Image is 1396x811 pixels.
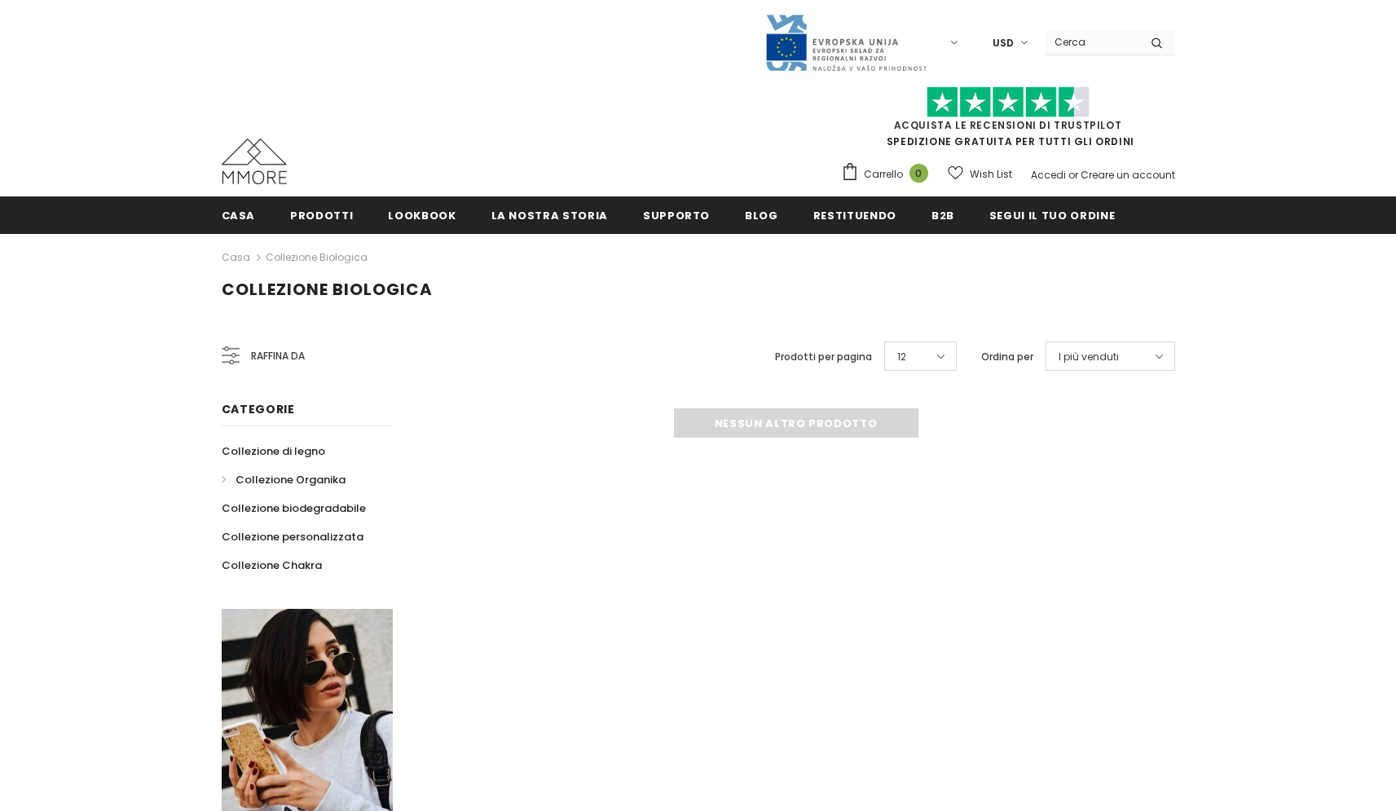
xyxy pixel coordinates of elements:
a: Javni Razpis [764,35,927,49]
a: Lookbook [388,196,456,233]
span: 0 [909,164,928,183]
label: Ordina per [981,349,1033,365]
a: Acquista le recensioni di TrustPilot [894,118,1122,132]
a: Segui il tuo ordine [989,196,1115,233]
a: Collezione personalizzata [222,522,363,551]
a: supporto [643,196,710,233]
a: Casa [222,248,250,267]
a: Prodotti [290,196,353,233]
a: Collezione biodegradabile [222,494,366,522]
span: Casa [222,208,256,223]
span: Categorie [222,401,295,417]
span: Collezione personalizzata [222,529,363,544]
span: Raffina da [251,347,305,365]
a: B2B [931,196,954,233]
img: Fidati di Pilot Stars [927,86,1090,118]
span: 12 [897,349,906,365]
span: I più venduti [1059,349,1119,365]
a: Collezione di legno [222,437,325,465]
span: Wish List [970,166,1012,183]
img: Casi MMORE [222,139,287,184]
span: Carrello [864,166,903,183]
a: Collezione biologica [266,250,368,264]
span: Collezione Chakra [222,558,322,573]
a: Restituendo [813,196,896,233]
a: Accedi [1031,168,1066,182]
span: Lookbook [388,208,456,223]
span: USD [993,35,1014,51]
span: supporto [643,208,710,223]
a: Collezione Organika [222,465,346,494]
a: La nostra storia [491,196,608,233]
span: Blog [745,208,778,223]
label: Prodotti per pagina [775,349,872,365]
a: Blog [745,196,778,233]
span: Segui il tuo ordine [989,208,1115,223]
span: or [1068,168,1078,182]
span: Restituendo [813,208,896,223]
span: B2B [931,208,954,223]
span: Collezione biodegradabile [222,500,366,516]
img: Javni Razpis [764,13,927,73]
a: Casa [222,196,256,233]
span: Collezione biologica [222,278,433,301]
span: Collezione Organika [236,472,346,487]
span: SPEDIZIONE GRATUITA PER TUTTI GLI ORDINI [841,94,1175,148]
span: Collezione di legno [222,443,325,459]
input: Search Site [1045,30,1138,54]
a: Creare un account [1081,168,1175,182]
span: La nostra storia [491,208,608,223]
span: Prodotti [290,208,353,223]
a: Wish List [948,160,1012,188]
a: Collezione Chakra [222,551,322,580]
a: Carrello 0 [841,162,936,187]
